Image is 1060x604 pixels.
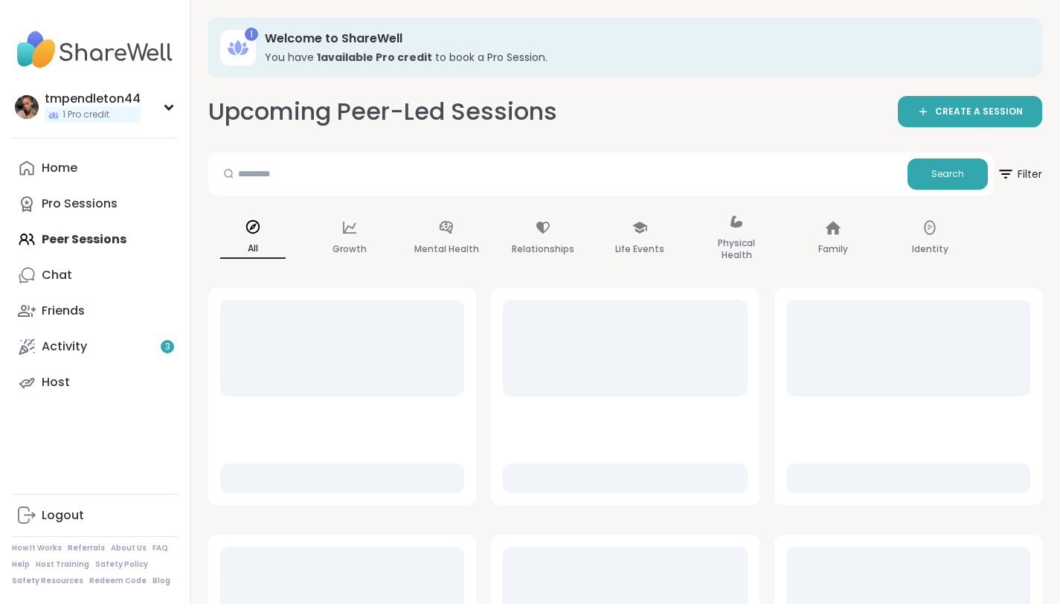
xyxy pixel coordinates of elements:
div: 1 [245,28,258,41]
a: Friends [12,293,178,329]
h3: Welcome to ShareWell [265,30,1021,47]
a: Logout [12,498,178,533]
a: Referrals [68,543,105,553]
span: Filter [997,156,1042,192]
button: Search [908,158,988,190]
p: Mental Health [414,240,479,258]
p: Growth [333,240,367,258]
a: Activity3 [12,329,178,364]
p: Life Events [615,240,664,258]
a: Redeem Code [89,576,147,586]
p: All [220,240,286,259]
a: Chat [12,257,178,293]
a: Host [12,364,178,400]
div: Friends [42,303,85,319]
a: Home [12,150,178,186]
button: Filter [997,152,1042,196]
a: Help [12,559,30,570]
span: 1 Pro credit [62,109,109,121]
div: tmpendleton44 [45,91,141,107]
h2: Upcoming Peer-Led Sessions [208,95,557,129]
div: Pro Sessions [42,196,118,212]
img: ShareWell Nav Logo [12,24,178,76]
span: 3 [165,341,170,353]
span: Search [931,167,964,181]
div: Home [42,160,77,176]
a: How It Works [12,543,62,553]
div: Chat [42,267,72,283]
a: Blog [152,576,170,586]
p: Relationships [512,240,574,258]
a: Host Training [36,559,89,570]
a: Safety Resources [12,576,83,586]
p: Family [818,240,848,258]
div: Host [42,374,70,391]
p: Physical Health [704,234,769,264]
a: Pro Sessions [12,186,178,222]
a: FAQ [152,543,168,553]
a: CREATE A SESSION [898,96,1042,127]
div: Activity [42,338,87,355]
a: Safety Policy [95,559,148,570]
h3: You have to book a Pro Session. [265,50,1021,65]
a: About Us [111,543,147,553]
div: Logout [42,507,84,524]
span: CREATE A SESSION [935,106,1023,118]
b: 1 available Pro credit [317,50,432,65]
p: Identity [912,240,948,258]
img: tmpendleton44 [15,95,39,119]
